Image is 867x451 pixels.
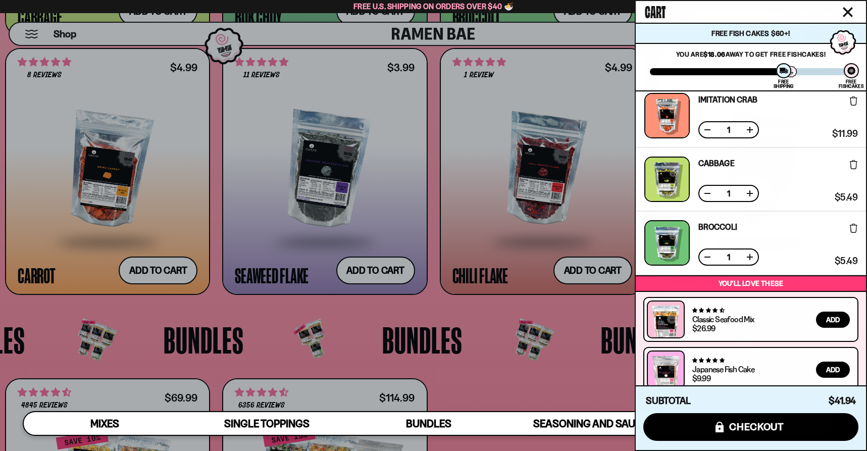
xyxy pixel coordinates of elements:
[692,307,724,314] span: 4.68 stars
[692,357,724,364] span: 4.77 stars
[692,364,754,374] a: Japanese Fish Cake
[645,1,666,21] span: Cart
[646,396,691,406] h4: Subtotal
[829,395,856,407] span: $41.94
[638,279,863,288] p: You’ll love these
[692,314,754,324] a: Classic Seafood Mix
[816,362,850,378] button: Add
[353,2,514,11] span: Free U.S. Shipping on Orders over $40 🍜
[835,193,857,202] span: $5.49
[711,29,790,38] span: Free Fish Cakes $60+!
[839,79,863,88] div: Free Fishcakes
[406,417,451,430] span: Bundles
[826,316,840,323] span: Add
[774,79,793,88] div: Free Shipping
[90,417,119,430] span: Mixes
[509,412,672,435] a: Seasoning and Sauce
[703,50,726,58] strong: $18.06
[721,253,737,261] span: 1
[643,413,858,441] button: checkout
[692,374,710,382] div: $9.99
[186,412,348,435] a: Single Toppings
[698,95,757,104] a: Imitation Crab
[533,417,648,430] span: Seasoning and Sauce
[24,412,186,435] a: Mixes
[832,129,857,138] span: $11.99
[348,412,510,435] a: Bundles
[698,223,737,231] a: Broccoli
[721,126,737,134] span: 1
[840,5,855,20] button: Close cart
[826,366,840,373] span: Add
[729,421,784,432] span: checkout
[721,189,737,197] span: 1
[835,257,857,266] span: $5.49
[816,312,850,328] button: Add
[650,50,852,58] p: You are away to get Free Fishcakes!
[692,324,715,332] div: $26.99
[224,417,310,430] span: Single Toppings
[698,159,735,167] a: Cabbage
